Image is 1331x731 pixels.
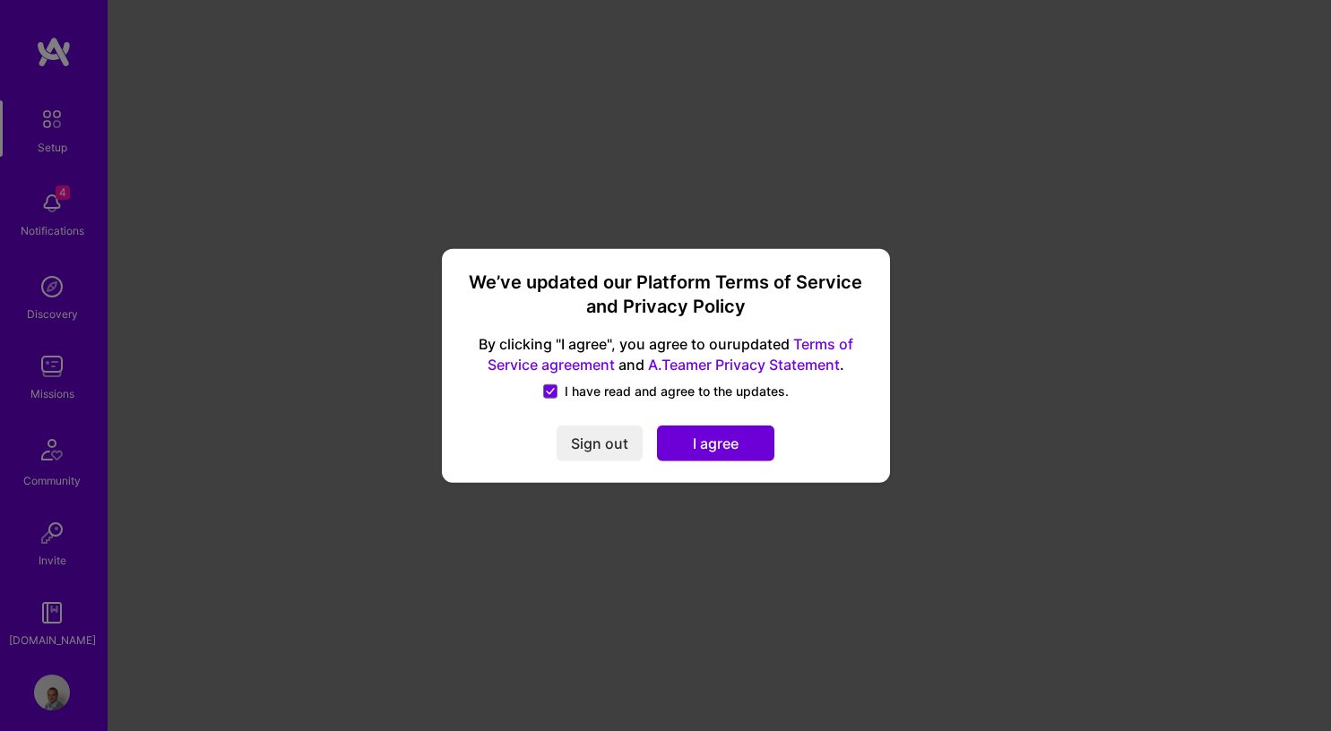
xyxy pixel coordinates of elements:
[557,425,643,460] button: Sign out
[657,425,774,460] button: I agree
[463,271,869,320] h3: We’ve updated our Platform Terms of Service and Privacy Policy
[488,335,853,374] a: Terms of Service agreement
[648,355,840,373] a: A.Teamer Privacy Statement
[565,382,789,400] span: I have read and agree to the updates.
[463,334,869,375] span: By clicking "I agree", you agree to our updated and .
